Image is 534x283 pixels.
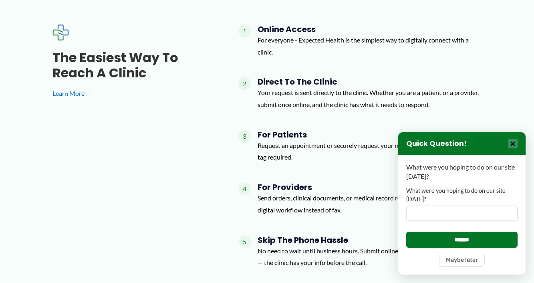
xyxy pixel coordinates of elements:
[52,24,69,40] img: Expected Healthcare Logo
[258,182,482,192] h4: For Providers
[406,187,518,203] label: What were you hoping to do on our site [DATE]?
[238,130,251,143] span: 3
[258,139,482,163] p: Request an appointment or securely request your medical records — less phone tag required.
[258,235,482,245] h4: Skip the Phone Hassle
[406,163,518,181] p: What were you hoping to do on our site [DATE]?
[238,182,251,195] span: 4
[258,130,482,139] h4: For Patients
[258,24,482,34] h4: Online Access
[258,192,482,216] p: Send orders, clinical documents, or medical record requests directly to clinics. One digital work...
[258,77,482,87] h4: Direct to the Clinic
[238,235,251,248] span: 5
[508,139,518,148] button: Close
[238,77,251,90] span: 2
[52,50,213,81] h3: The Easiest Way to Reach a Clinic
[439,254,485,267] button: Maybe later
[238,24,251,37] span: 1
[52,87,213,99] a: Learn More →
[258,87,482,110] p: Your request is sent directly to the clinic. Whether you are a patient or a provider, submit once...
[258,245,482,269] p: No need to wait until business hours. Submit online anytime to start the process — the clinic has...
[406,139,467,148] h3: Quick Question!
[258,34,482,58] p: For everyone - Expected Health is the simplest way to digitally connect with a clinic.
